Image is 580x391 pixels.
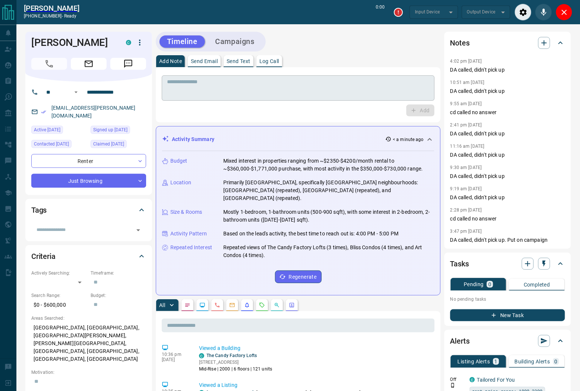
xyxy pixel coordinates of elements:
[555,359,558,364] p: 0
[393,136,424,143] p: < a minute ago
[450,258,469,270] h2: Tasks
[450,332,565,350] div: Alerts
[450,215,565,223] p: cd called no answer
[126,40,131,45] div: condos.ca
[450,335,470,347] h2: Alerts
[450,236,565,244] p: DA called, didn't pick up. Put on campaign
[31,322,146,365] p: [GEOGRAPHIC_DATA], [GEOGRAPHIC_DATA], [GEOGRAPHIC_DATA][PERSON_NAME], [PERSON_NAME][GEOGRAPHIC_DA...
[159,303,165,308] p: All
[515,4,532,21] div: Audio Settings
[450,294,565,305] p: No pending tasks
[535,4,552,21] div: Mute
[31,37,115,49] h1: [PERSON_NAME]
[41,109,46,115] svg: Email Verified
[450,229,482,234] p: 3:47 pm [DATE]
[199,353,204,359] div: condos.ca
[488,282,491,287] p: 0
[170,244,212,251] p: Repeated Interest
[34,126,60,134] span: Active [DATE]
[91,292,146,299] p: Budget:
[31,201,146,219] div: Tags
[31,140,87,150] div: Tue Sep 02 2025
[450,59,482,64] p: 4:02 pm [DATE]
[31,204,47,216] h2: Tags
[450,383,456,388] svg: Push Notification Only
[227,59,250,64] p: Send Text
[450,80,485,85] p: 10:51 am [DATE]
[450,194,565,201] p: DA called, didn't pick up
[93,140,124,148] span: Claimed [DATE]
[185,302,190,308] svg: Notes
[289,302,295,308] svg: Agent Actions
[51,105,136,119] a: [EMAIL_ADDRESS][PERSON_NAME][DOMAIN_NAME]
[450,165,482,170] p: 9:30 am [DATE]
[450,130,565,138] p: DA called, didn't pick up
[133,225,144,235] button: Open
[199,344,432,352] p: Viewed a Building
[91,270,146,276] p: Timeframe:
[159,59,182,64] p: Add Note
[223,244,434,259] p: Repeated views of The Candy Factory Lofts (3 times), Bliss Condos (4 times), and Art Condos (4 ti...
[71,58,107,70] span: Email
[34,140,69,148] span: Contacted [DATE]
[223,179,434,202] p: Primarily [GEOGRAPHIC_DATA], specifically [GEOGRAPHIC_DATA] neighbourhoods: [GEOGRAPHIC_DATA] (re...
[450,172,565,180] p: DA called, didn't pick up
[31,154,146,168] div: Renter
[223,230,398,238] p: Based on the lead's activity, the best time to reach out is: 4:00 PM - 5:00 PM
[24,13,79,19] p: [PHONE_NUMBER] -
[515,359,550,364] p: Building Alerts
[275,270,322,283] button: Regenerate
[170,179,191,187] p: Location
[464,282,484,287] p: Pending
[450,376,465,383] p: Off
[31,315,146,322] p: Areas Searched:
[214,302,220,308] svg: Calls
[259,59,279,64] p: Log Call
[450,144,485,149] p: 11:16 am [DATE]
[274,302,280,308] svg: Opportunities
[31,270,87,276] p: Actively Searching:
[191,59,218,64] p: Send Email
[31,126,87,136] div: Fri Oct 10 2025
[31,292,87,299] p: Search Range:
[64,13,77,19] span: ready
[199,366,272,372] p: Mid-Rise | 2000 | 6 floors | 121 units
[31,58,67,70] span: Call
[376,4,385,21] p: 0:00
[199,302,205,308] svg: Lead Browsing Activity
[450,101,482,106] p: 9:55 am [DATE]
[495,359,498,364] p: 1
[477,377,515,383] a: Tailored For You
[170,208,202,216] p: Size & Rooms
[450,207,482,213] p: 2:28 pm [DATE]
[199,359,272,366] p: [STREET_ADDRESS]
[223,208,434,224] p: Mostly 1-bedroom, 1-bathroom units (500-900 sqft), with some interest in 2-bedroom, 2-bathroom un...
[31,369,146,376] p: Motivation:
[458,359,490,364] p: Listing Alerts
[259,302,265,308] svg: Requests
[450,37,470,49] h2: Notes
[72,88,81,97] button: Open
[450,87,565,95] p: DA called, didn't pick up
[162,352,188,357] p: 10:36 pm
[556,4,573,21] div: Close
[450,151,565,159] p: DA called, didn't pick up
[244,302,250,308] svg: Listing Alerts
[162,132,434,146] div: Activity Summary< a minute ago
[450,66,565,74] p: DA called, didn't pick up
[450,122,482,128] p: 2:41 pm [DATE]
[470,377,475,382] div: condos.ca
[162,357,188,362] p: [DATE]
[110,58,146,70] span: Message
[31,299,87,311] p: $0 - $600,000
[450,109,565,116] p: cd called no answer
[172,135,214,143] p: Activity Summary
[450,34,565,52] div: Notes
[199,381,432,389] p: Viewed a Listing
[24,4,79,13] a: [PERSON_NAME]
[170,230,207,238] p: Activity Pattern
[208,35,262,48] button: Campaigns
[207,353,257,358] a: The Candy Factory Lofts
[223,157,434,173] p: Mixed interest in properties ranging from ~$2350-$4200/month rental to ~$360,000-$1,771,000 purch...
